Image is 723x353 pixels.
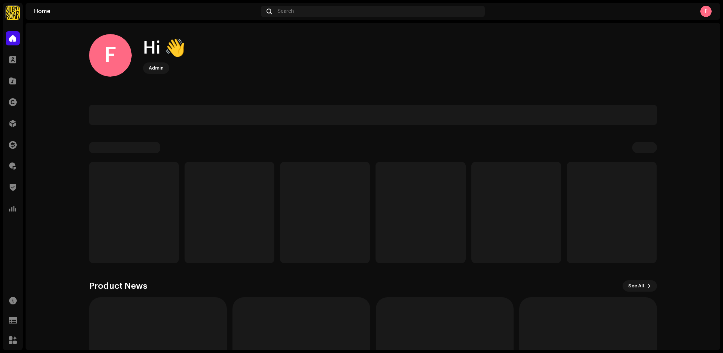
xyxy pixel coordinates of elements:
[149,64,164,72] div: Admin
[623,280,657,292] button: See All
[700,6,712,17] div: F
[34,9,258,14] div: Home
[89,280,147,292] h3: Product News
[143,37,186,60] div: Hi 👋
[278,9,294,14] span: Search
[89,34,132,77] div: F
[628,279,644,293] span: See All
[6,6,20,20] img: fcfd72e7-8859-4002-b0df-9a7058150634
